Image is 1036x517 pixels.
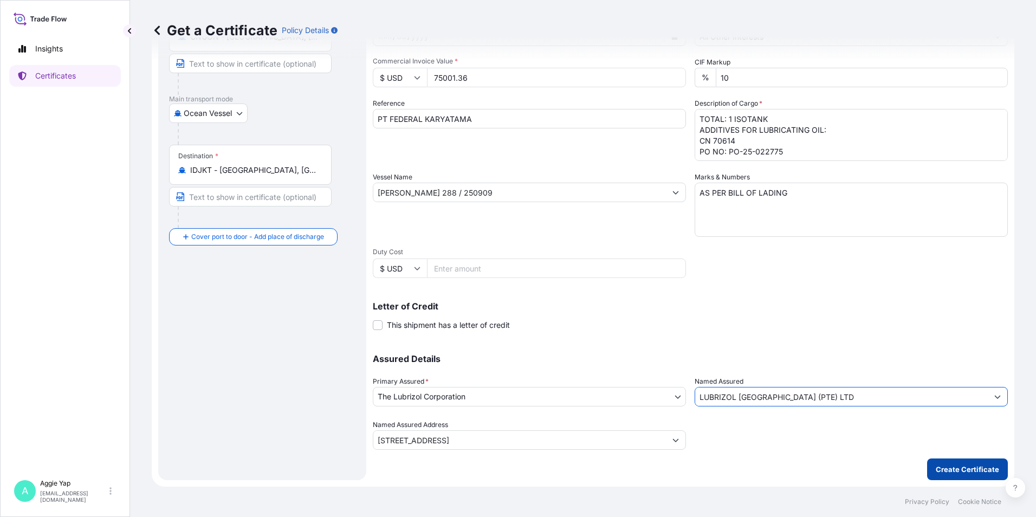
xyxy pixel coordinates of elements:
button: Show suggestions [988,387,1007,406]
a: Insights [9,38,121,60]
a: Privacy Policy [905,497,949,506]
label: Named Assured [695,376,743,387]
button: The Lubrizol Corporation [373,387,686,406]
input: Text to appear on certificate [169,54,332,73]
a: Cookie Notice [958,497,1001,506]
p: [EMAIL_ADDRESS][DOMAIN_NAME] [40,490,107,503]
span: Cover port to door - Add place of discharge [191,231,324,242]
button: Show suggestions [666,183,685,202]
label: Reference [373,98,405,109]
div: % [695,68,716,87]
p: Insights [35,43,63,54]
span: Primary Assured [373,376,429,387]
span: The Lubrizol Corporation [378,391,465,402]
p: Get a Certificate [152,22,277,39]
button: Select transport [169,104,248,123]
input: Text to appear on certificate [169,187,332,206]
span: Commercial Invoice Value [373,57,686,66]
p: Aggie Yap [40,479,107,488]
p: Certificates [35,70,76,81]
label: Vessel Name [373,172,412,183]
span: A [22,486,28,496]
span: This shipment has a letter of credit [387,320,510,331]
input: Destination [190,165,318,176]
p: Create Certificate [936,464,999,475]
span: Duty Cost [373,248,686,256]
input: Assured Name [695,387,988,406]
button: Cover port to door - Add place of discharge [169,228,338,245]
a: Certificates [9,65,121,87]
input: Named Assured Address [373,430,666,450]
input: Enter amount [427,68,686,87]
p: Main transport mode [169,95,355,104]
button: Show suggestions [666,430,685,450]
input: Enter booking reference [373,109,686,128]
label: CIF Markup [695,57,730,68]
label: Named Assured Address [373,419,448,430]
div: Destination [178,152,218,160]
p: Assured Details [373,354,1008,363]
input: Enter percentage between 0 and 24% [716,68,1008,87]
button: Create Certificate [927,458,1008,480]
input: Type to search vessel name or IMO [373,183,666,202]
label: Marks & Numbers [695,172,750,183]
p: Policy Details [282,25,329,36]
span: Ocean Vessel [184,108,232,119]
p: Letter of Credit [373,302,1008,311]
input: Enter amount [427,258,686,278]
label: Description of Cargo [695,98,762,109]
